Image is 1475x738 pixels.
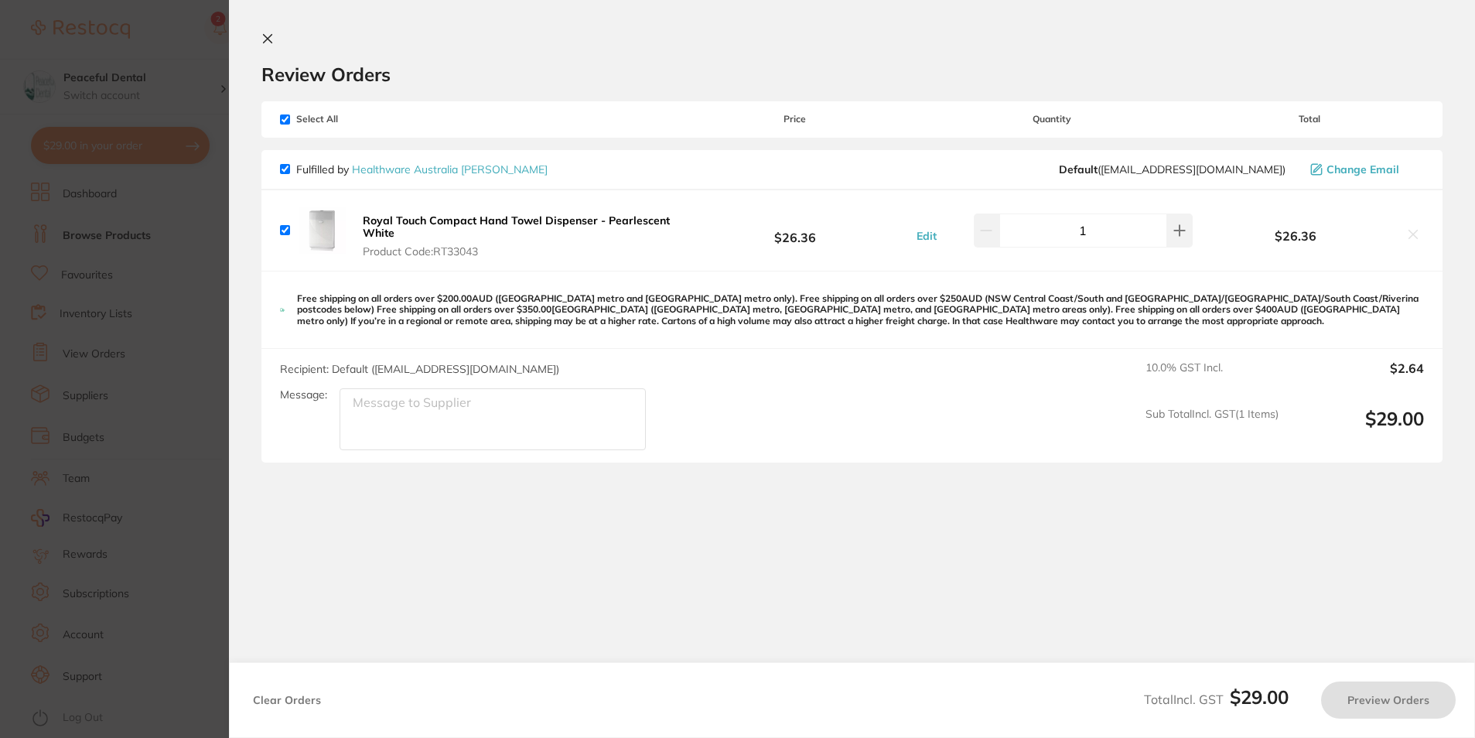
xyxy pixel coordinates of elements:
output: $2.64 [1291,361,1424,395]
span: info@healthwareaustralia.com.au [1059,163,1286,176]
output: $29.00 [1291,408,1424,450]
span: Quantity [909,114,1195,125]
span: Total Incl. GST [1144,692,1289,707]
b: Default [1059,162,1098,176]
span: Price [681,114,910,125]
button: Clear Orders [248,682,326,719]
span: Total [1195,114,1424,125]
span: Select All [280,114,435,125]
p: Fulfilled by [296,163,548,176]
h2: Review Orders [261,63,1443,86]
button: Change Email [1306,162,1424,176]
span: Change Email [1326,163,1399,176]
b: $26.36 [1195,229,1396,243]
span: Recipient: Default ( [EMAIL_ADDRESS][DOMAIN_NAME] ) [280,362,559,376]
button: Edit [912,229,941,243]
span: Product Code: RT33043 [363,245,676,258]
b: $26.36 [681,216,910,244]
b: Royal Touch Compact Hand Towel Dispenser - Pearlescent White [363,214,670,240]
span: Sub Total Incl. GST ( 1 Items) [1146,408,1279,450]
span: 10.0 % GST Incl. [1146,361,1279,395]
b: $29.00 [1230,685,1289,709]
img: ODB3d2wzeQ [296,206,346,255]
button: Preview Orders [1321,682,1456,719]
a: Healthware Australia [PERSON_NAME] [352,162,548,176]
label: Message: [280,388,327,401]
button: Royal Touch Compact Hand Towel Dispenser - Pearlescent White Product Code:RT33043 [358,214,681,258]
p: Free shipping on all orders over $200.00AUD ([GEOGRAPHIC_DATA] metro and [GEOGRAPHIC_DATA] metro ... [297,293,1424,326]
